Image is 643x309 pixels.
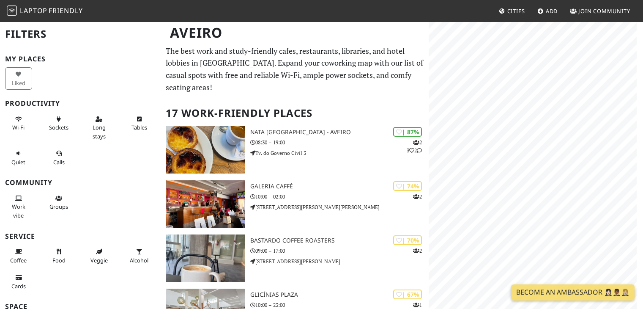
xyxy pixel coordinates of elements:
a: Galeria Caffé | 74% 2 Galeria Caffé 10:00 – 02:00 [STREET_ADDRESS][PERSON_NAME][PERSON_NAME] [161,180,429,228]
button: Quiet [5,146,32,169]
p: 2 3 2 [407,138,422,154]
h3: NATA [GEOGRAPHIC_DATA] - Aveiro [250,129,429,136]
button: Calls [45,146,72,169]
span: Stable Wi-Fi [12,124,25,131]
p: 08:30 – 19:00 [250,138,429,146]
h3: My Places [5,55,156,63]
p: 1 [413,301,422,309]
span: Quiet [11,158,25,166]
button: Long stays [85,112,112,143]
span: Alcohol [130,257,148,264]
a: Become an Ambassador 🤵🏻‍♀️🤵🏾‍♂️🤵🏼‍♀️ [511,284,635,301]
img: Bastardo Coffee Roasters [166,235,245,282]
h3: Glicínias Plaza [250,291,429,298]
h3: Galeria Caffé [250,183,429,190]
span: Coffee [10,257,27,264]
button: Tables [126,112,153,135]
a: LaptopFriendly LaptopFriendly [7,4,83,19]
span: Video/audio calls [53,158,65,166]
button: Veggie [85,245,112,267]
p: [STREET_ADDRESS][PERSON_NAME] [250,257,429,265]
span: Veggie [90,257,108,264]
a: Cities [495,3,528,19]
span: Laptop [20,6,47,15]
h2: Filters [5,21,156,47]
a: Join Community [566,3,634,19]
h2: 17 Work-Friendly Places [166,100,424,126]
p: 10:00 – 02:00 [250,193,429,201]
h3: Community [5,179,156,187]
span: Group tables [49,203,68,210]
p: 10:00 – 23:00 [250,301,429,309]
button: Food [45,245,72,267]
span: Join Community [578,7,630,15]
button: Sockets [45,112,72,135]
div: | 67% [393,290,422,299]
a: NATA Lisboa - Aveiro | 87% 232 NATA [GEOGRAPHIC_DATA] - Aveiro 08:30 – 19:00 Tv. do Governo Civil 3 [161,126,429,174]
img: LaptopFriendly [7,6,17,16]
span: Friendly [49,6,82,15]
span: Cities [507,7,525,15]
img: NATA Lisboa - Aveiro [166,126,245,174]
button: Work vibe [5,191,32,222]
p: The best work and study-friendly cafes, restaurants, libraries, and hotel lobbies in [GEOGRAPHIC_... [166,45,424,94]
span: Food [52,257,66,264]
span: Long stays [93,124,106,140]
h3: Bastardo Coffee Roasters [250,237,429,244]
button: Alcohol [126,245,153,267]
p: 2 [413,193,422,201]
span: Credit cards [11,282,26,290]
img: Galeria Caffé [166,180,245,228]
h1: Aveiro [163,21,427,44]
p: Tv. do Governo Civil 3 [250,149,429,157]
button: Groups [45,191,72,214]
p: 09:00 – 17:00 [250,247,429,255]
h3: Productivity [5,99,156,108]
span: Add [546,7,558,15]
div: | 87% [393,127,422,137]
p: [STREET_ADDRESS][PERSON_NAME][PERSON_NAME] [250,203,429,211]
h3: Service [5,232,156,240]
button: Cards [5,270,32,293]
button: Wi-Fi [5,112,32,135]
div: | 70% [393,235,422,245]
span: Work-friendly tables [131,124,147,131]
span: People working [12,203,25,219]
p: 2 [413,247,422,255]
div: | 74% [393,181,422,191]
a: Bastardo Coffee Roasters | 70% 2 Bastardo Coffee Roasters 09:00 – 17:00 [STREET_ADDRESS][PERSON_N... [161,235,429,282]
button: Coffee [5,245,32,267]
a: Add [534,3,561,19]
span: Power sockets [49,124,68,131]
